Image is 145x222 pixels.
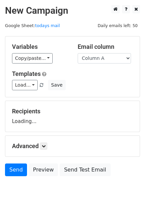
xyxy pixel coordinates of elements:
h5: Variables [12,43,68,50]
a: todays mail [35,23,60,28]
h5: Advanced [12,142,133,150]
div: Loading... [12,108,133,125]
a: Daily emails left: 50 [95,23,140,28]
h5: Recipients [12,108,133,115]
span: Daily emails left: 50 [95,22,140,29]
a: Copy/paste... [12,53,53,64]
a: Send [5,163,27,176]
a: Send Test Email [60,163,110,176]
h2: New Campaign [5,5,140,16]
a: Preview [29,163,58,176]
a: Load... [12,80,38,90]
small: Google Sheet: [5,23,60,28]
h5: Email column [78,43,133,50]
a: Templates [12,70,41,77]
button: Save [48,80,65,90]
